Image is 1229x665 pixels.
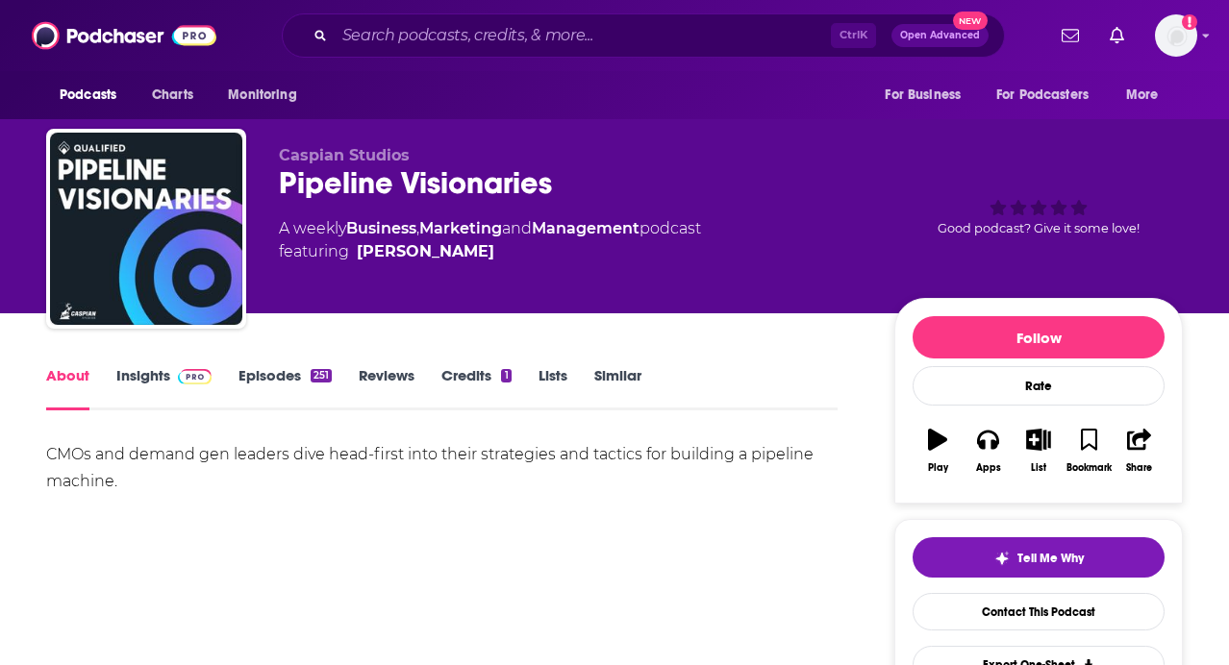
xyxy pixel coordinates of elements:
[539,366,567,410] a: Lists
[984,77,1116,113] button: open menu
[152,82,193,109] span: Charts
[46,77,141,113] button: open menu
[831,23,876,48] span: Ctrl K
[885,82,961,109] span: For Business
[279,217,701,263] div: A weekly podcast
[32,17,216,54] img: Podchaser - Follow, Share and Rate Podcasts
[178,369,212,384] img: Podchaser Pro
[938,221,1140,235] span: Good podcast? Give it some love!
[1182,14,1197,30] svg: Add a profile image
[46,441,838,495] div: CMOs and demand gen leaders dive head-first into their strategies and tactics for building a pipe...
[913,593,1165,630] a: Contact This Podcast
[279,240,701,263] span: featuring
[996,82,1089,109] span: For Podcasters
[891,24,989,47] button: Open AdvancedNew
[419,219,502,237] a: Marketing
[279,146,410,164] span: Caspian Studios
[1155,14,1197,57] span: Logged in as kkitamorn
[1155,14,1197,57] img: User Profile
[1155,14,1197,57] button: Show profile menu
[594,366,641,410] a: Similar
[311,369,332,382] div: 251
[357,240,494,263] a: Ian Faison
[928,462,948,474] div: Play
[900,31,980,40] span: Open Advanced
[1066,462,1112,474] div: Bookmark
[1126,462,1152,474] div: Share
[50,133,242,325] img: Pipeline Visionaries
[1017,551,1084,566] span: Tell Me Why
[346,219,416,237] a: Business
[46,366,89,410] a: About
[282,13,1005,58] div: Search podcasts, credits, & more...
[953,12,988,30] span: New
[441,366,511,410] a: Credits1
[238,366,332,410] a: Episodes251
[139,77,205,113] a: Charts
[359,366,414,410] a: Reviews
[1054,19,1087,52] a: Show notifications dropdown
[214,77,321,113] button: open menu
[532,219,640,237] a: Management
[976,462,1001,474] div: Apps
[1113,77,1183,113] button: open menu
[1014,416,1064,485] button: List
[913,537,1165,578] button: tell me why sparkleTell Me Why
[1126,82,1159,109] span: More
[871,77,985,113] button: open menu
[913,416,963,485] button: Play
[1064,416,1114,485] button: Bookmark
[502,219,532,237] span: and
[913,316,1165,358] button: Follow
[1115,416,1165,485] button: Share
[116,366,212,410] a: InsightsPodchaser Pro
[1102,19,1132,52] a: Show notifications dropdown
[60,82,116,109] span: Podcasts
[1031,462,1046,474] div: List
[501,369,511,382] div: 1
[963,416,1013,485] button: Apps
[913,366,1165,406] div: Rate
[335,20,831,51] input: Search podcasts, credits, & more...
[894,146,1183,265] div: Good podcast? Give it some love!
[994,551,1010,566] img: tell me why sparkle
[228,82,296,109] span: Monitoring
[416,219,419,237] span: ,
